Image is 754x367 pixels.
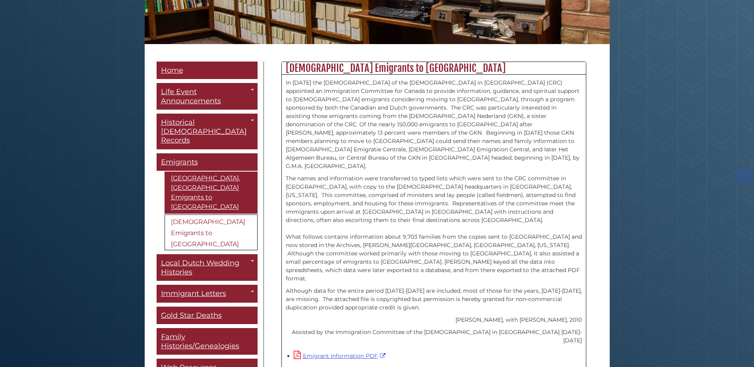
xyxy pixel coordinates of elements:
[737,172,752,179] a: Back to Top
[161,332,239,350] span: Family Histories/Genealogies
[286,316,582,324] p: [PERSON_NAME], with [PERSON_NAME], 2010
[161,158,198,166] span: Emigrants
[157,254,258,281] a: Local Dutch Wedding Histories
[286,287,582,312] p: Although data for the entire period [DATE]-[DATE] are included, most of those for the years, [DAT...
[157,285,258,303] a: Immigrant Letters
[161,87,221,105] span: Life Event Announcements
[157,328,258,355] a: Family Histories/Genealogies
[165,172,258,214] a: [GEOGRAPHIC_DATA], [GEOGRAPHIC_DATA] Emigrants to [GEOGRAPHIC_DATA]
[157,153,258,171] a: Emigrants
[286,79,582,170] p: In [DATE] the [DEMOGRAPHIC_DATA] of the [DEMOGRAPHIC_DATA] in [GEOGRAPHIC_DATA] (CRC) appointed a...
[161,289,226,298] span: Immigrant Letters
[286,328,582,345] p: Assisted by the Immigration Committee of the [DEMOGRAPHIC_DATA] in [GEOGRAPHIC_DATA] [DATE]-[DATE]
[157,62,258,79] a: Home
[161,66,183,75] span: Home
[161,311,222,320] span: Gold Star Deaths
[157,307,258,325] a: Gold Star Deaths
[294,352,388,359] a: Emigrant Information PDF
[286,174,582,283] p: The names and information were transferred to typed lists which were sent to the CRC committee in...
[282,62,586,75] h2: [DEMOGRAPHIC_DATA] Emigrants to [GEOGRAPHIC_DATA]
[157,83,258,110] a: Life Event Announcements
[157,114,258,149] a: Historical [DEMOGRAPHIC_DATA] Records
[161,118,247,145] span: Historical [DEMOGRAPHIC_DATA] Records
[161,259,239,276] span: Local Dutch Wedding Histories
[165,214,258,250] a: [DEMOGRAPHIC_DATA] Emigrants to [GEOGRAPHIC_DATA]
